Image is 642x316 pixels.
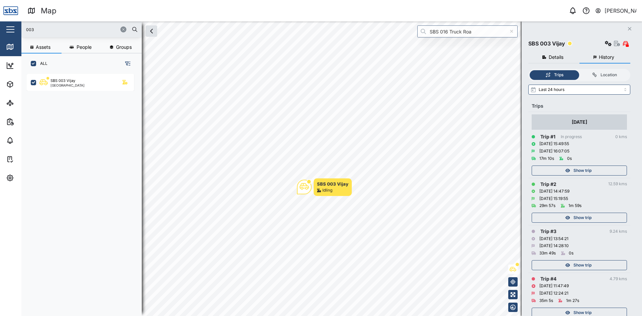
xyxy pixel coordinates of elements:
button: Show trip [532,213,627,223]
div: [DATE] [572,118,587,126]
input: Search assets or drivers [25,24,138,34]
div: 17m 10s [539,155,554,162]
div: Idling [322,187,332,194]
div: [DATE] 15:49:55 [539,141,569,147]
div: [DATE] 15:19:55 [539,196,568,202]
input: Search by People, Asset, Geozone or Place [417,25,518,37]
input: Select range [528,85,630,95]
div: 0s [569,250,573,256]
div: Reports [17,118,40,125]
span: Show trip [573,213,592,222]
span: People [77,45,92,49]
div: 1m 59s [568,203,581,209]
div: 29m 57s [539,203,555,209]
div: In progress [561,134,582,140]
div: [DATE] 11:47:49 [539,283,569,289]
span: Assets [36,45,50,49]
div: 1m 27s [566,298,579,304]
div: 0 kms [615,134,627,140]
div: SBS 003 Vijay [317,181,348,187]
button: Show trip [532,260,627,270]
div: 35m 5s [539,298,553,304]
div: Sites [17,99,33,107]
div: Trips [554,72,563,78]
div: 4.79 kms [610,276,627,282]
span: Show trip [573,260,592,270]
button: [PERSON_NAME] [595,6,637,15]
div: 12.59 kms [608,181,627,187]
div: SBS 003 Vijay [50,78,75,84]
div: Trip # 4 [540,275,556,283]
div: Trip # 3 [540,228,556,235]
button: Show trip [532,166,627,176]
div: Map [41,5,57,17]
div: SBS 003 Vijay [528,39,565,48]
div: [DATE] 12:24:21 [539,290,568,297]
div: grid [27,72,141,311]
span: History [599,55,614,60]
div: Trip # 2 [540,181,556,188]
div: 0s [567,155,572,162]
span: Show trip [573,166,592,175]
div: Location [601,72,617,78]
div: 33m 49s [539,250,556,256]
div: Settings [17,174,41,182]
img: Main Logo [3,3,18,18]
div: [DATE] 16:07:05 [539,148,569,154]
label: ALL [36,61,47,66]
div: [DATE] 13:54:21 [539,236,568,242]
div: Tasks [17,155,36,163]
div: Map [17,43,32,50]
div: Trips [532,102,627,110]
div: Map marker [297,178,352,196]
div: [GEOGRAPHIC_DATA] [50,84,85,87]
span: Details [549,55,563,60]
div: [DATE] 14:28:10 [539,243,569,249]
div: Assets [17,81,38,88]
div: [DATE] 14:47:59 [539,188,569,195]
span: Groups [116,45,132,49]
canvas: Map [21,21,642,316]
div: Trip # 1 [540,133,555,140]
div: [PERSON_NAME] [605,7,637,15]
div: Alarms [17,137,38,144]
div: Dashboard [17,62,47,69]
div: 9.24 kms [610,228,627,235]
